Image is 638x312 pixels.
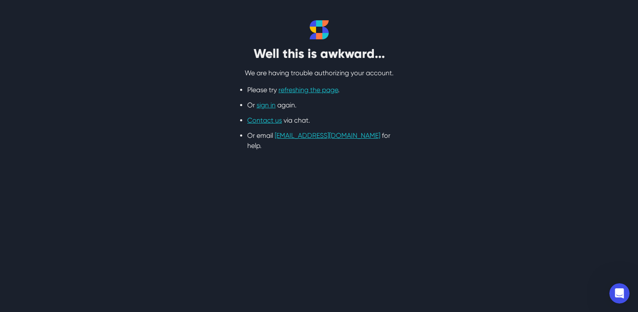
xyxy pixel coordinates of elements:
[609,283,630,304] iframe: Intercom live chat
[214,68,424,78] p: We are having trouble authorizing your account.
[257,101,276,109] a: sign in
[247,100,391,110] li: Or again.
[278,86,338,94] a: refreshing the page
[247,131,391,151] li: Or email for help.
[247,85,391,95] li: Please try .
[247,115,391,126] li: via chat.
[275,131,380,140] a: [EMAIL_ADDRESS][DOMAIN_NAME]
[247,116,282,124] a: Contact us
[214,46,424,61] h2: Well this is awkward...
